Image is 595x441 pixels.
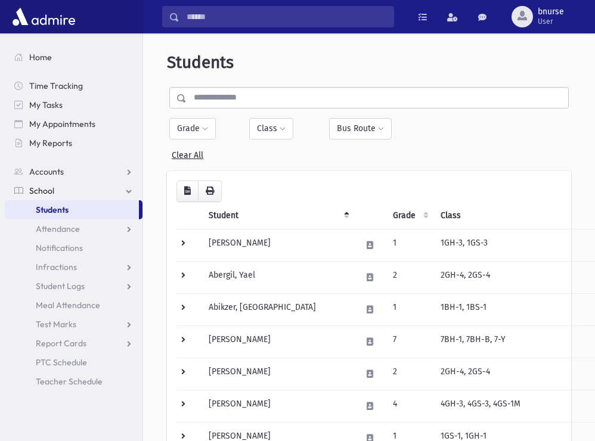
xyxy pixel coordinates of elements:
a: Meal Attendance [5,296,142,315]
span: Students [167,52,234,72]
input: Search [179,6,393,27]
th: Student: activate to sort column descending [202,202,354,229]
a: Attendance [5,219,142,238]
td: 2 [386,261,433,293]
a: My Appointments [5,114,142,133]
span: Accounts [29,166,64,177]
a: My Tasks [5,95,142,114]
td: 7 [386,325,433,358]
span: Teacher Schedule [36,376,103,387]
a: Time Tracking [5,76,142,95]
button: Class [249,118,293,139]
a: PTC Schedule [5,353,142,372]
a: Report Cards [5,334,142,353]
td: [PERSON_NAME] [202,229,354,261]
td: Abikzer, [GEOGRAPHIC_DATA] [202,293,354,325]
a: Infractions [5,257,142,277]
span: My Tasks [29,100,63,110]
a: Clear All [172,145,203,160]
td: [PERSON_NAME] [202,358,354,390]
span: Attendance [36,223,80,234]
td: Abergil, Yael [202,261,354,293]
a: School [5,181,142,200]
span: My Reports [29,138,72,148]
span: Home [29,52,52,63]
span: User [538,17,564,26]
a: Notifications [5,238,142,257]
img: AdmirePro [10,5,78,29]
td: 4 [386,390,433,422]
a: My Reports [5,133,142,153]
button: Bus Route [329,118,392,139]
span: Student Logs [36,281,85,291]
span: PTC Schedule [36,357,87,368]
span: Notifications [36,243,83,253]
span: Report Cards [36,338,86,349]
td: [PERSON_NAME] [202,325,354,358]
span: Test Marks [36,319,76,330]
span: bnurse [538,7,564,17]
td: 2 [386,358,433,390]
span: Time Tracking [29,80,83,91]
button: Grade [169,118,216,139]
a: Teacher Schedule [5,372,142,391]
span: My Appointments [29,119,95,129]
td: 1 [386,229,433,261]
td: [PERSON_NAME] [202,390,354,422]
th: Grade: activate to sort column ascending [386,202,433,229]
a: Test Marks [5,315,142,334]
span: School [29,185,54,196]
span: Students [36,204,69,215]
span: Meal Attendance [36,300,100,310]
td: 1 [386,293,433,325]
button: Print [198,181,222,202]
button: CSV [176,181,199,202]
a: Accounts [5,162,142,181]
a: Students [5,200,139,219]
a: Student Logs [5,277,142,296]
span: Infractions [36,262,77,272]
a: Home [5,48,142,67]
